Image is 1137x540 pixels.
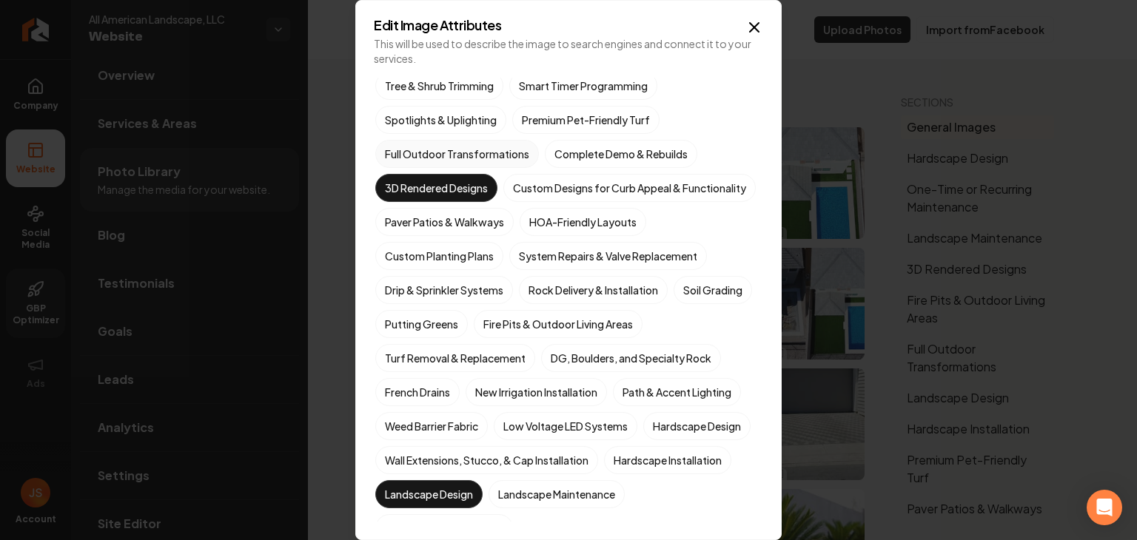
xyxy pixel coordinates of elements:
[503,174,756,202] label: Custom Designs for Curb Appeal & Functionality
[674,276,752,304] label: Soil Grading
[375,276,513,304] label: Drip & Sprinkler Systems
[519,276,668,304] label: Rock Delivery & Installation
[643,412,751,440] label: Hardscape Design
[466,378,607,406] label: New Irrigation Installation
[375,378,460,406] label: French Drains
[375,140,539,168] label: Full Outdoor Transformations
[494,412,637,440] label: Low Voltage LED Systems
[375,72,503,100] label: Tree & Shrub Trimming
[375,480,483,508] label: Landscape Design
[512,106,660,134] label: Premium Pet-Friendly Turf
[375,344,535,372] label: Turf Removal & Replacement
[374,18,763,32] h2: Edit Image Attributes
[489,480,625,508] label: Landscape Maintenance
[375,208,514,236] label: Paver Patios & Walkways
[613,378,741,406] label: Path & Accent Lighting
[541,344,721,372] label: DG, Boulders, and Specialty Rock
[375,412,488,440] label: Weed Barrier Fabric
[545,140,697,168] label: Complete Demo & Rebuilds
[509,242,707,270] label: System Repairs & Valve Replacement
[375,310,468,338] label: Putting Greens
[520,208,646,236] label: HOA-Friendly Layouts
[474,310,643,338] label: Fire Pits & Outdoor Living Areas
[375,106,506,134] label: Spotlights & Uplighting
[375,446,598,474] label: Wall Extensions, Stucco, & Cap Installation
[374,36,763,66] p: This will be used to describe the image to search engines and connect it to your services.
[509,72,657,100] label: Smart Timer Programming
[375,242,503,270] label: Custom Planting Plans
[604,446,731,474] label: Hardscape Installation
[375,174,497,202] label: 3D Rendered Designs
